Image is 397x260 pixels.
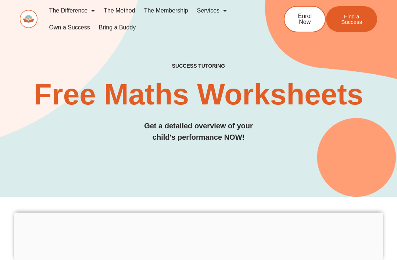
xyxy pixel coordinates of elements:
[99,2,139,19] a: The Method
[20,120,377,143] h3: Get a detailed overview of your child's performance NOW!
[45,2,264,36] nav: Menu
[140,2,193,19] a: The Membership
[45,19,94,36] a: Own a Success
[20,80,377,109] h2: Free Maths Worksheets​
[193,2,231,19] a: Services
[20,63,377,69] h4: SUCCESS TUTORING​
[94,19,140,36] a: Bring a Buddy
[45,2,100,19] a: The Difference
[337,14,366,25] span: Find a Success
[326,6,377,32] a: Find a Success
[284,6,326,32] a: Enrol Now
[14,213,383,258] iframe: Advertisement
[296,13,314,25] span: Enrol Now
